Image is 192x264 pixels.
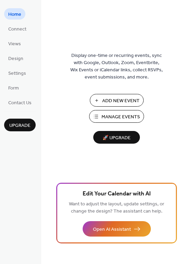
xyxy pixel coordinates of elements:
[4,23,31,34] a: Connect
[4,8,25,20] a: Home
[83,221,151,237] button: Open AI Assistant
[4,82,23,93] a: Form
[97,133,136,143] span: 🚀 Upgrade
[101,113,140,121] span: Manage Events
[8,26,26,33] span: Connect
[70,52,163,81] span: Display one-time or recurring events, sync with Google, Outlook, Zoom, Eventbrite, Wix Events or ...
[9,122,31,129] span: Upgrade
[4,97,36,108] a: Contact Us
[4,38,25,49] a: Views
[8,70,26,77] span: Settings
[90,94,144,107] button: Add New Event
[8,40,21,48] span: Views
[93,131,140,144] button: 🚀 Upgrade
[4,67,30,79] a: Settings
[8,85,19,92] span: Form
[69,200,164,216] span: Want to adjust the layout, update settings, or change the design? The assistant can help.
[93,226,131,233] span: Open AI Assistant
[4,52,27,64] a: Design
[8,55,23,62] span: Design
[102,97,140,105] span: Add New Event
[83,189,151,199] span: Edit Your Calendar with AI
[8,99,32,107] span: Contact Us
[4,119,36,131] button: Upgrade
[89,110,144,123] button: Manage Events
[8,11,21,18] span: Home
